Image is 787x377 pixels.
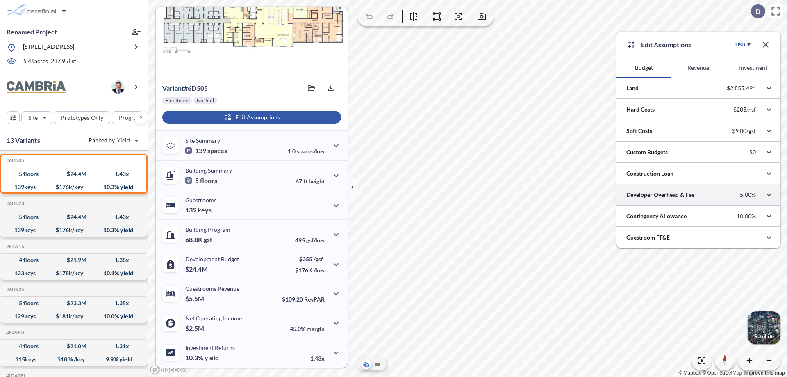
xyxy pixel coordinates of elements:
button: Switcher ImageSatellite [748,311,780,344]
div: USD [735,41,745,48]
p: Prototypes Only [61,114,103,122]
p: Building Summary [185,167,232,174]
p: Renamed Project [7,27,57,37]
button: Site [21,111,52,124]
span: ft [303,178,307,185]
p: Site [28,114,38,122]
p: Investment Returns [185,344,235,351]
p: $205/gsf [733,106,756,113]
p: 67 [296,178,325,185]
p: # 6d505 [162,84,208,92]
button: Budget [616,58,671,78]
p: $176K [295,267,325,274]
span: spaces [207,146,227,155]
a: Improve this map [744,370,785,376]
span: floors [200,176,217,185]
span: RevPAR [304,296,325,303]
p: Net Operating Income [185,315,242,322]
p: 495 [295,237,325,244]
span: Yield [117,136,130,144]
span: height [309,178,325,185]
p: Hard Costs [626,105,655,114]
p: 139 [185,206,212,214]
p: 1.0 [288,148,325,155]
button: Ranked by Yield [82,134,143,147]
a: Mapbox homepage [150,365,186,375]
a: OpenStreetMap [702,370,742,376]
span: keys [198,206,212,214]
p: Program [119,114,142,122]
p: Contingency Allowance [626,212,687,220]
p: $2.5M [185,324,205,332]
p: Guestrooms Revenue [185,285,239,292]
p: 10.3% [185,354,219,362]
p: No Pool [197,97,214,104]
p: 5 [185,176,217,185]
p: Guestroom FF&E [626,233,670,242]
span: gsf [204,235,212,244]
img: Switcher Image [748,311,780,344]
button: Revenue [671,58,726,78]
h5: Click to copy the code [5,201,24,206]
p: $24.4M [185,265,209,273]
p: $109.20 [282,296,325,303]
button: Program [112,111,156,124]
a: Mapbox [678,370,701,376]
button: Aerial View [361,359,371,369]
p: Construction Loan [626,169,673,178]
p: Flex Room [166,97,189,104]
p: Satellite [754,333,774,340]
p: 45.0% [290,325,325,332]
p: $5.5M [185,295,205,303]
h5: Click to copy the code [5,330,24,336]
button: Edit Assumptions [162,111,341,124]
p: [STREET_ADDRESS] [23,43,74,53]
p: D [755,8,760,15]
p: Site Summary [185,137,220,144]
p: Building Program [185,226,230,233]
p: $2,855,494 [727,85,756,92]
img: user logo [111,80,125,94]
p: 13 Variants [7,135,40,145]
p: Land [626,84,639,92]
img: BrandImage [7,81,66,94]
span: spaces/key [297,148,325,155]
span: /key [314,267,325,274]
p: Edit Assumptions [641,40,691,50]
p: Custom Budgets [626,148,668,156]
p: $355 [295,256,325,263]
p: 68.8K [185,235,212,244]
p: 1.43x [310,355,325,362]
button: Prototypes Only [54,111,110,124]
p: 10.00% [737,212,756,220]
span: Variant [162,84,184,92]
p: 139 [185,146,227,155]
h5: Click to copy the code [5,158,24,163]
span: gsf/key [306,237,325,244]
p: $0 [749,149,756,156]
span: /gsf [314,256,323,263]
h5: Click to copy the code [5,287,24,292]
p: $9.00/gsf [732,127,756,135]
h5: Click to copy the code [5,244,24,249]
p: Development Budget [185,256,239,263]
p: Soft Costs [626,127,652,135]
button: Site Plan [373,359,382,369]
p: 5.46 acres ( 237,958 sf) [23,57,78,66]
p: Guestrooms [185,196,216,203]
button: Investment [726,58,780,78]
span: yield [205,354,219,362]
span: margin [307,325,325,332]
